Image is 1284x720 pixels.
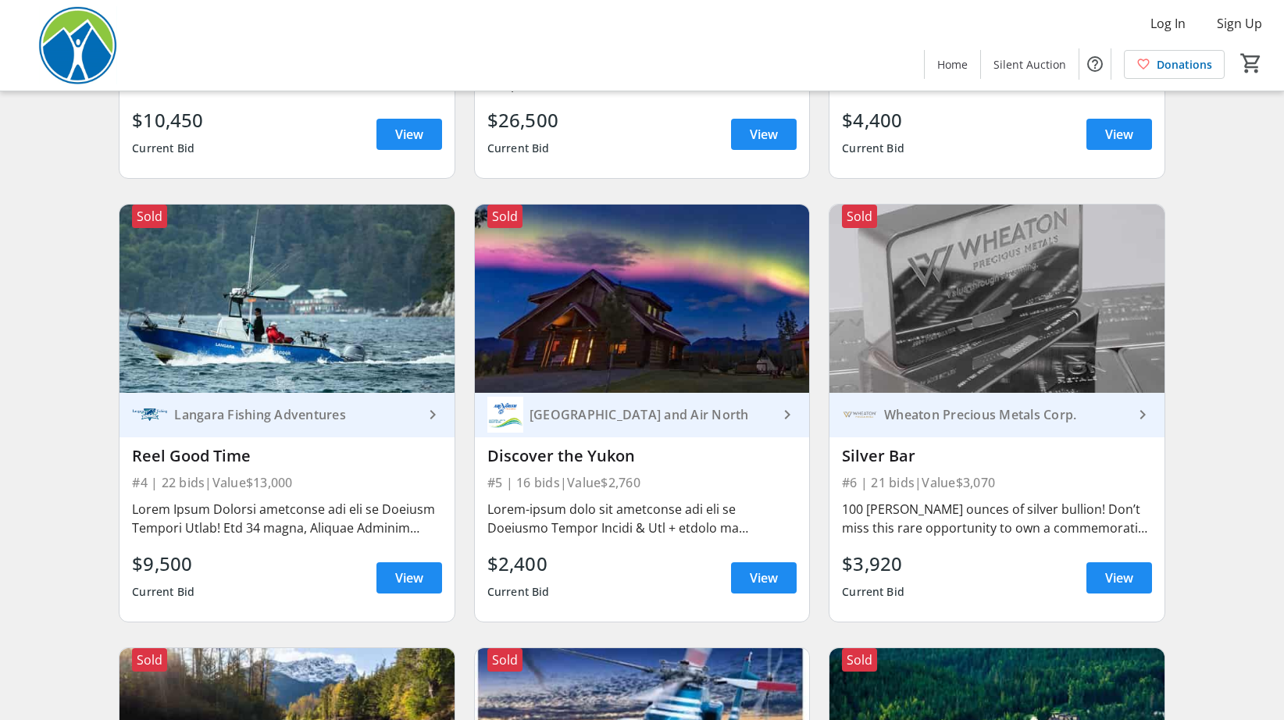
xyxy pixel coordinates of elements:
[376,562,442,593] a: View
[1105,125,1133,144] span: View
[1079,48,1111,80] button: Help
[1150,14,1186,33] span: Log In
[132,205,167,228] div: Sold
[475,205,809,393] img: Discover the Yukon
[132,578,194,606] div: Current Bid
[487,106,558,134] div: $26,500
[878,407,1132,422] div: Wheaton Precious Metals Corp.
[842,205,877,228] div: Sold
[132,106,203,134] div: $10,450
[487,648,523,672] div: Sold
[1124,50,1225,79] a: Donations
[842,648,877,672] div: Sold
[9,6,148,84] img: Power To Be's Logo
[132,472,441,494] div: #4 | 22 bids | Value $13,000
[842,134,904,162] div: Current Bid
[475,393,809,437] a: Northern Lights Resort & Spa and Air North[GEOGRAPHIC_DATA] and Air North
[487,205,523,228] div: Sold
[1157,56,1212,73] span: Donations
[1237,49,1265,77] button: Cart
[842,550,904,578] div: $3,920
[119,205,454,393] img: Reel Good Time
[523,407,778,422] div: [GEOGRAPHIC_DATA] and Air North
[750,569,778,587] span: View
[376,119,442,150] a: View
[487,550,550,578] div: $2,400
[829,393,1164,437] a: Wheaton Precious Metals Corp.Wheaton Precious Metals Corp.
[487,472,797,494] div: #5 | 16 bids | Value $2,760
[1133,405,1152,424] mat-icon: keyboard_arrow_right
[119,393,454,437] a: Langara Fishing AdventuresLangara Fishing Adventures
[731,562,797,593] a: View
[829,205,1164,393] img: Silver Bar
[778,405,797,424] mat-icon: keyboard_arrow_right
[487,447,797,465] div: Discover the Yukon
[487,500,797,537] div: Lorem-ipsum dolo sit ametconse adi eli se Doeiusmo Tempor Incidi & Utl + etdolo ma Aliquaenim adm...
[168,407,423,422] div: Langara Fishing Adventures
[423,405,442,424] mat-icon: keyboard_arrow_right
[993,56,1066,73] span: Silent Auction
[937,56,968,73] span: Home
[487,134,558,162] div: Current Bid
[395,125,423,144] span: View
[1138,11,1198,36] button: Log In
[132,500,441,537] div: Lorem Ipsum Dolorsi ametconse adi eli se Doeiusm Tempori Utlab! Etd 34 magna, Aliquae Adminim Ven...
[132,397,168,433] img: Langara Fishing Adventures
[1105,569,1133,587] span: View
[842,472,1151,494] div: #6 | 21 bids | Value $3,070
[842,447,1151,465] div: Silver Bar
[842,106,904,134] div: $4,400
[1204,11,1275,36] button: Sign Up
[750,125,778,144] span: View
[842,578,904,606] div: Current Bid
[487,397,523,433] img: Northern Lights Resort & Spa and Air North
[1217,14,1262,33] span: Sign Up
[132,447,441,465] div: Reel Good Time
[842,500,1151,537] div: 100 [PERSON_NAME] ounces of silver bullion! Don’t miss this rare opportunity to own a commemorati...
[1086,562,1152,593] a: View
[487,578,550,606] div: Current Bid
[132,648,167,672] div: Sold
[132,550,194,578] div: $9,500
[925,50,980,79] a: Home
[395,569,423,587] span: View
[1086,119,1152,150] a: View
[132,134,203,162] div: Current Bid
[842,397,878,433] img: Wheaton Precious Metals Corp.
[981,50,1079,79] a: Silent Auction
[731,119,797,150] a: View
